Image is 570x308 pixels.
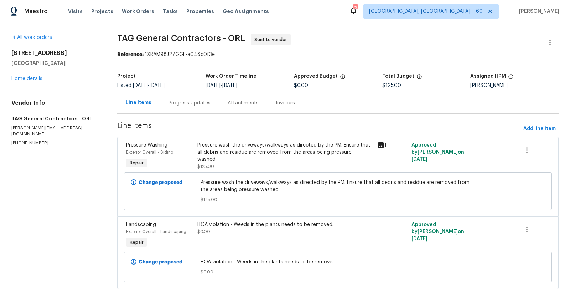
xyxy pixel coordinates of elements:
span: Add line item [523,124,556,133]
h2: [STREET_ADDRESS] [11,50,100,57]
span: Tasks [163,9,178,14]
span: Exterior Overall - Siding [126,150,173,154]
span: Maestro [24,8,48,15]
span: TAG General Contractors - ORL [117,34,245,42]
div: 1 [376,142,407,150]
a: All work orders [11,35,52,40]
span: [DATE] [206,83,221,88]
span: Geo Assignments [223,8,269,15]
span: Pressure Washing [126,143,167,148]
span: [DATE] [133,83,148,88]
span: HOA violation - Weeds in the plants needs to be removed. [201,258,475,266]
span: $125.00 [197,164,214,169]
span: Line Items [117,122,520,135]
h5: [GEOGRAPHIC_DATA] [11,60,100,67]
b: Reference: [117,52,144,57]
span: The total cost of line items that have been proposed by Opendoor. This sum includes line items th... [416,74,422,83]
span: - [206,83,237,88]
div: 739 [353,4,358,11]
span: [DATE] [150,83,165,88]
span: The hpm assigned to this work order. [508,74,514,83]
div: 1XRAM98J27GGE-a048c0f3e [117,51,559,58]
b: Change proposed [139,260,182,265]
h5: Work Order Timeline [206,74,256,79]
span: Exterior Overall - Landscaping [126,230,186,234]
div: Attachments [228,99,259,107]
span: Repair [127,239,146,246]
div: Line Items [126,99,151,106]
h5: TAG General Contractors - ORL [11,115,100,122]
span: [DATE] [222,83,237,88]
span: Listed [117,83,165,88]
span: Approved by [PERSON_NAME] on [411,143,464,162]
span: Approved by [PERSON_NAME] on [411,222,464,241]
p: [PERSON_NAME][EMAIL_ADDRESS][DOMAIN_NAME] [11,125,100,137]
span: $0.00 [294,83,308,88]
h5: Assigned HPM [470,74,506,79]
div: Invoices [276,99,295,107]
h5: Approved Budget [294,74,338,79]
span: Landscaping [126,222,156,227]
span: - [133,83,165,88]
div: Pressure wash the driveways/walkways as directed by the PM. Ensure that all debris and residue ar... [197,142,371,163]
h5: Total Budget [382,74,414,79]
div: Progress Updates [169,99,211,107]
span: Work Orders [122,8,154,15]
span: [DATE] [411,157,427,162]
span: $125.00 [201,196,475,203]
div: [PERSON_NAME] [470,83,559,88]
span: The total cost of line items that have been approved by both Opendoor and the Trade Partner. This... [340,74,346,83]
h5: Project [117,74,136,79]
span: [DATE] [411,236,427,241]
span: Sent to vendor [254,36,290,43]
a: Home details [11,76,42,81]
p: [PHONE_NUMBER] [11,140,100,146]
span: Visits [68,8,83,15]
span: [PERSON_NAME] [516,8,559,15]
span: Properties [186,8,214,15]
span: [GEOGRAPHIC_DATA], [GEOGRAPHIC_DATA] + 60 [369,8,483,15]
span: Repair [127,159,146,166]
button: Add line item [520,122,559,135]
span: Projects [91,8,113,15]
b: Change proposed [139,180,182,185]
span: $0.00 [197,230,210,234]
h4: Vendor Info [11,99,100,107]
span: $0.00 [201,268,475,276]
span: Pressure wash the driveways/walkways as directed by the PM. Ensure that all debris and residue ar... [201,179,475,193]
span: $125.00 [382,83,401,88]
div: HOA violation - Weeds in the plants needs to be removed. [197,221,371,228]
